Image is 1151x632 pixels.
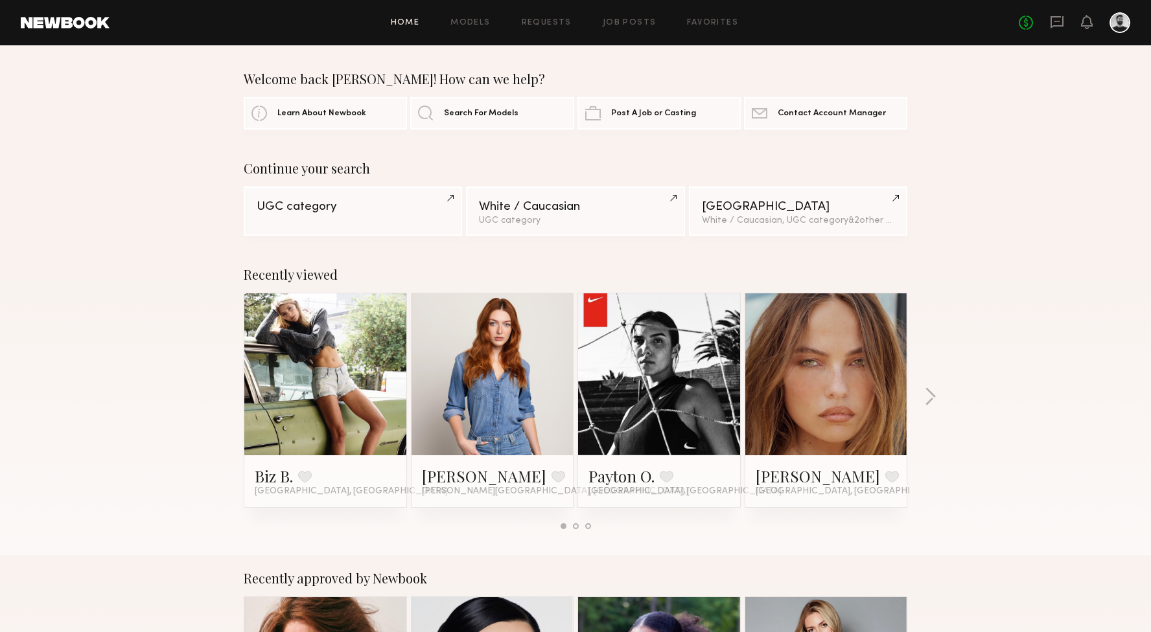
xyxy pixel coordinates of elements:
div: UGC category [257,201,449,213]
a: Post A Job or Casting [577,97,741,130]
a: [PERSON_NAME] [422,466,546,486]
a: Job Posts [603,19,657,27]
div: White / Caucasian, UGC category [702,216,894,225]
span: Search For Models [444,109,518,118]
a: Learn About Newbook [244,97,407,130]
a: Payton O. [588,466,655,486]
a: Requests [522,19,572,27]
span: [GEOGRAPHIC_DATA], [GEOGRAPHIC_DATA] [255,486,448,497]
a: Models [450,19,490,27]
div: White / Caucasian [479,201,671,213]
span: Contact Account Manager [778,109,886,118]
div: Recently viewed [244,267,907,282]
a: [PERSON_NAME] [756,466,880,486]
a: UGC category [244,186,462,236]
div: Welcome back [PERSON_NAME]! How can we help? [244,71,907,87]
span: & 2 other filter s [848,216,911,225]
span: [PERSON_NAME][GEOGRAPHIC_DATA], [GEOGRAPHIC_DATA] [422,486,688,497]
span: [GEOGRAPHIC_DATA], [GEOGRAPHIC_DATA] [756,486,949,497]
span: Post A Job or Casting [611,109,696,118]
div: Recently approved by Newbook [244,570,907,586]
a: Search For Models [410,97,574,130]
a: Home [391,19,420,27]
a: Favorites [687,19,738,27]
div: [GEOGRAPHIC_DATA] [702,201,894,213]
div: Continue your search [244,161,907,176]
a: White / CaucasianUGC category [466,186,684,236]
a: Biz B. [255,466,293,486]
span: Learn About Newbook [277,109,366,118]
a: Contact Account Manager [744,97,907,130]
span: [GEOGRAPHIC_DATA], [GEOGRAPHIC_DATA] [588,486,782,497]
a: [GEOGRAPHIC_DATA]White / Caucasian, UGC category&2other filters [689,186,907,236]
div: UGC category [479,216,671,225]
